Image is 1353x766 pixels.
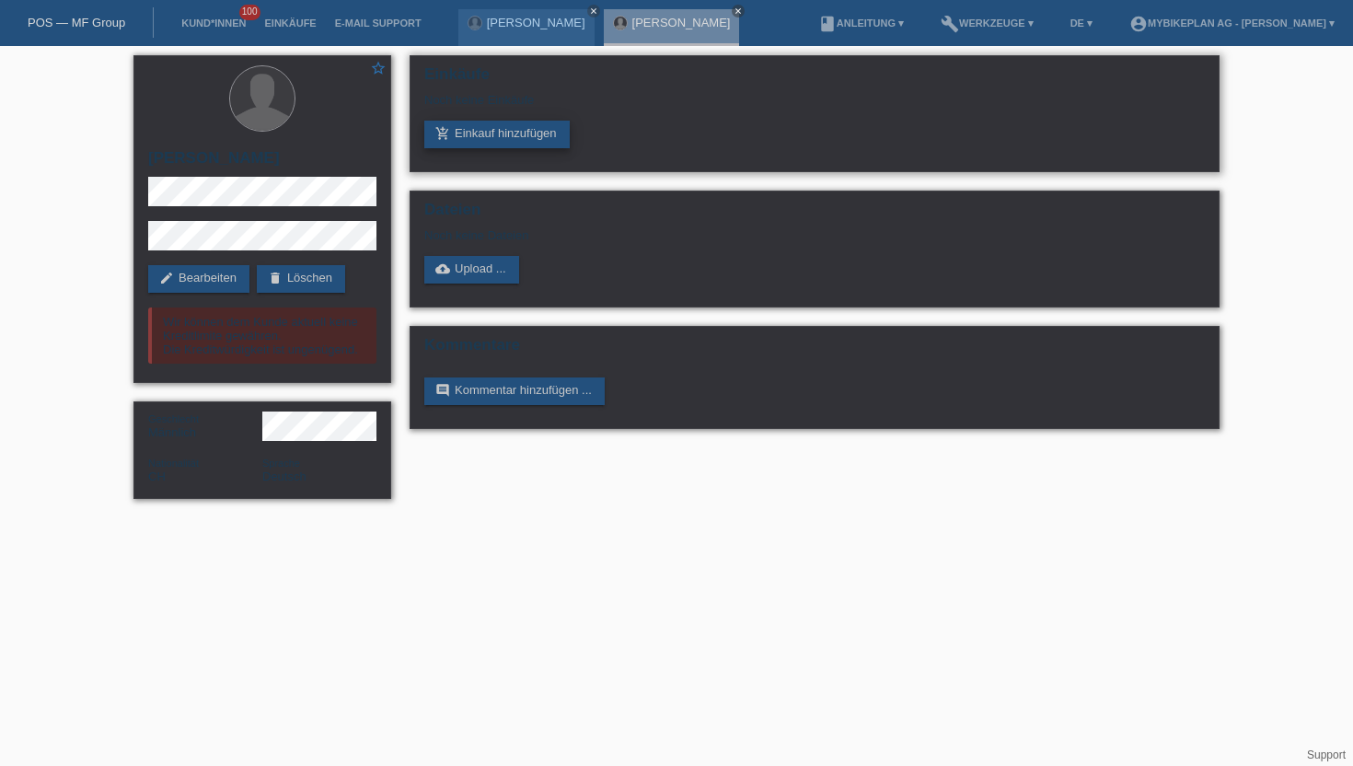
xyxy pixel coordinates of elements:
[931,17,1043,29] a: buildWerkzeuge ▾
[239,5,261,20] span: 100
[148,149,376,177] h2: [PERSON_NAME]
[148,458,199,469] span: Nationalität
[435,126,450,141] i: add_shopping_cart
[370,60,387,76] i: star_border
[589,6,598,16] i: close
[424,201,1205,228] h2: Dateien
[159,271,174,285] i: edit
[148,470,166,483] span: Schweiz
[262,458,300,469] span: Sprache
[818,15,837,33] i: book
[487,16,585,29] a: [PERSON_NAME]
[734,6,743,16] i: close
[435,383,450,398] i: comment
[435,261,450,276] i: cloud_upload
[941,15,959,33] i: build
[809,17,913,29] a: bookAnleitung ▾
[424,228,987,242] div: Noch keine Dateien
[587,5,600,17] a: close
[172,17,255,29] a: Kund*innen
[424,93,1205,121] div: Noch keine Einkäufe
[1061,17,1102,29] a: DE ▾
[326,17,431,29] a: E-Mail Support
[148,413,199,424] span: Geschlecht
[262,470,306,483] span: Deutsch
[257,265,345,293] a: deleteLöschen
[424,377,605,405] a: commentKommentar hinzufügen ...
[148,412,262,439] div: Männlich
[148,265,249,293] a: editBearbeiten
[424,336,1205,364] h2: Kommentare
[632,16,731,29] a: [PERSON_NAME]
[28,16,125,29] a: POS — MF Group
[255,17,325,29] a: Einkäufe
[370,60,387,79] a: star_border
[1120,17,1344,29] a: account_circleMybikeplan AG - [PERSON_NAME] ▾
[1129,15,1148,33] i: account_circle
[148,308,376,364] div: Wir können dem Kunde aktuell keine Kreditlimite gewähren. Die Kreditwürdigkeit ist ungenügend.
[424,65,1205,93] h2: Einkäufe
[1307,749,1346,761] a: Support
[424,256,519,284] a: cloud_uploadUpload ...
[732,5,745,17] a: close
[424,121,570,148] a: add_shopping_cartEinkauf hinzufügen
[268,271,283,285] i: delete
